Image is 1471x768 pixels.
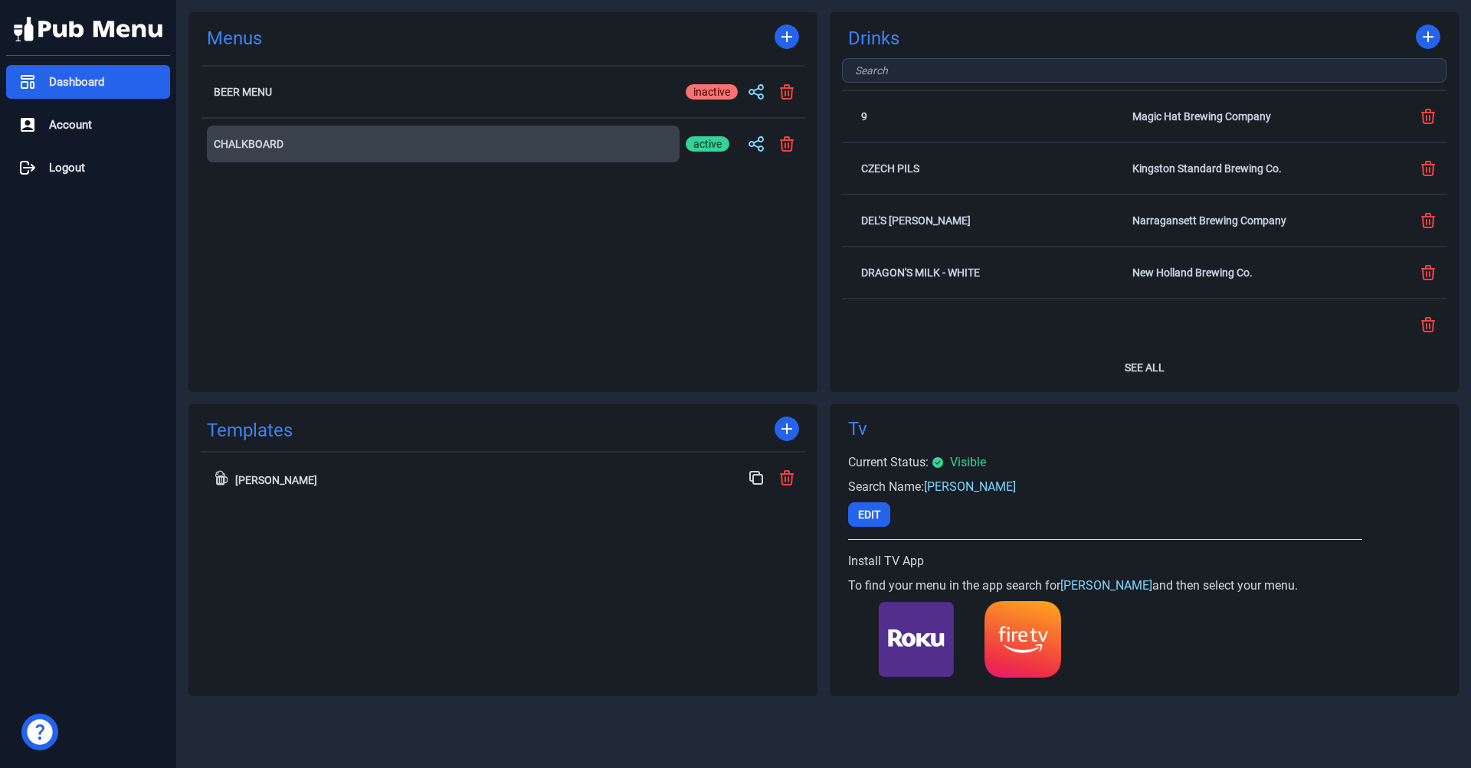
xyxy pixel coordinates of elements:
[214,139,673,149] h2: Chalkboard
[207,26,262,51] a: Menus
[848,577,1298,595] li: To find your menu in the app search for and then select your menu.
[848,478,1016,496] div: Search Name:
[848,552,924,570] label: Install TV App
[861,163,1126,174] h2: Czech Pils
[848,26,899,51] a: Drinks
[861,111,1126,122] h2: 9
[842,58,1446,83] input: Search
[932,453,986,472] div: Visible
[207,74,680,110] button: Beer Menu
[1132,111,1397,122] div: Magic Hat Brewing Company
[848,601,984,678] img: roku
[1132,215,1397,226] div: Narragansett Brewing Company
[49,116,92,134] span: Account
[214,87,673,97] h2: Beer Menu
[848,502,890,527] button: Edit
[861,267,1126,278] h2: Dragon's Milk - White
[1132,163,1397,174] div: Kingston Standard Brewing Co.
[6,65,170,99] a: Dashboard
[207,126,680,162] button: Chalkboard
[207,459,738,496] button: [PERSON_NAME]
[842,355,1446,380] button: See All
[235,475,731,485] div: [PERSON_NAME]
[861,215,1126,226] h2: Del's [PERSON_NAME]
[207,417,799,444] div: Templates
[848,453,986,472] div: Current Status:
[49,159,85,177] span: Logout
[14,17,162,41] img: Pub Menu
[924,479,1016,494] span: [PERSON_NAME]
[848,417,1440,441] div: Tv
[1132,267,1397,278] div: New Holland Brewing Co.
[49,74,104,91] span: Dashboard
[984,601,1061,678] img: Fire TV
[1060,578,1152,593] span: [PERSON_NAME]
